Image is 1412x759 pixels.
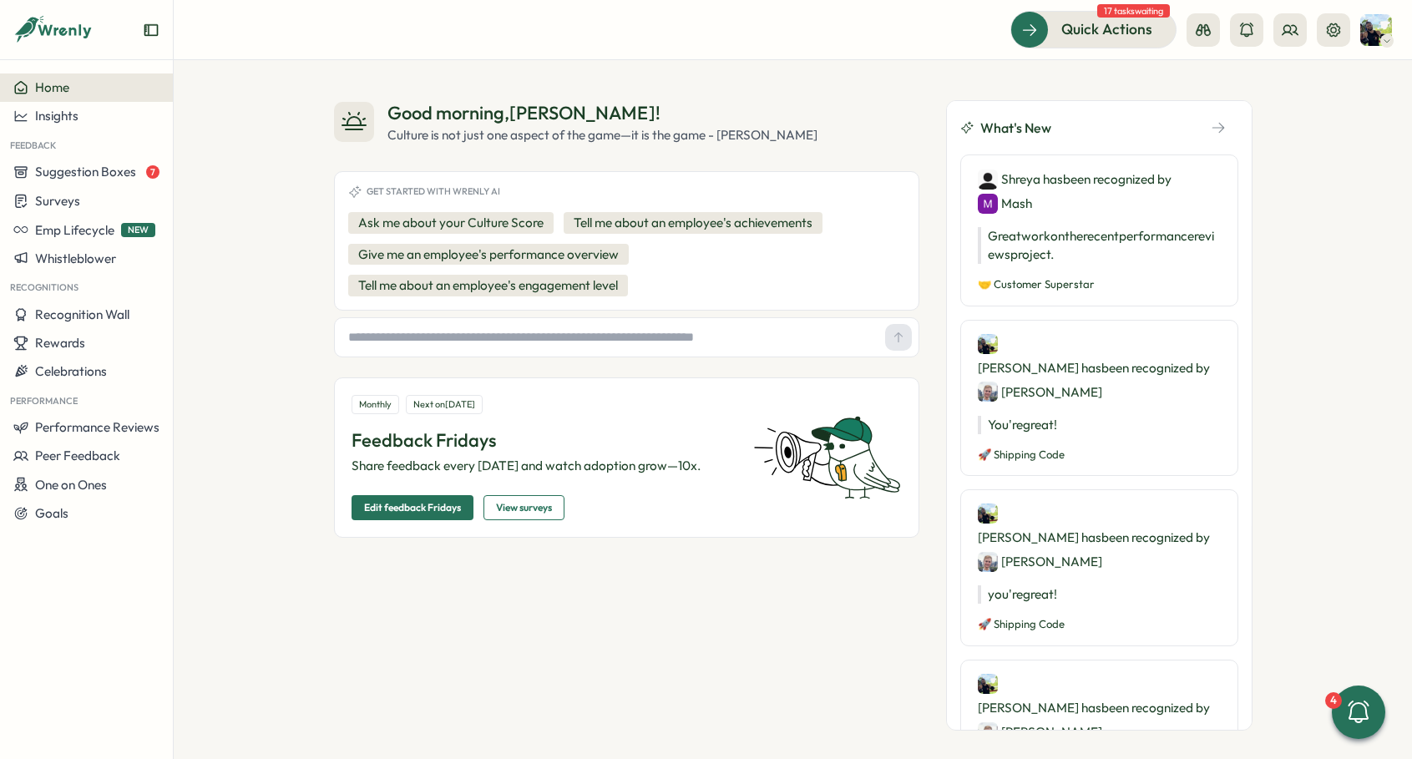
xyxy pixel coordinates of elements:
span: Get started with Wrenly AI [367,186,500,197]
button: 4 [1332,686,1385,739]
div: [PERSON_NAME] [978,382,1102,402]
img: Ali Khan [978,674,998,694]
p: you're great! [978,585,1221,604]
img: Ali Khan [978,334,998,354]
img: Ali Khan [1360,14,1392,46]
button: Edit feedback Fridays [352,495,473,520]
p: Feedback Fridays [352,428,734,453]
img: Mash Codee [978,194,998,214]
div: Next on [DATE] [406,395,483,414]
span: 7 [146,165,159,179]
div: [PERSON_NAME] [978,551,1102,572]
div: [PERSON_NAME] has been recognized by [978,334,1221,402]
span: One on Ones [35,477,107,493]
div: 4 [1325,692,1342,709]
p: You're great! [978,416,1221,434]
button: Quick Actions [1010,11,1177,48]
button: View surveys [483,495,564,520]
span: What's New [980,118,1051,139]
p: 🚀 Shipping Code [978,617,1221,632]
img: Ali Khan [978,503,998,524]
span: Whistleblower [35,250,116,266]
span: Emp Lifecycle [35,222,114,238]
p: Great work on the recent performance reviews project. [978,227,1221,264]
p: 🤝 Customer Superstar [978,277,1221,292]
span: 17 tasks waiting [1097,4,1170,18]
span: View surveys [496,496,552,519]
img: Matt Brooks [978,552,998,572]
span: Quick Actions [1061,18,1152,40]
div: Mash [978,193,1032,214]
span: Goals [35,505,68,521]
span: NEW [121,223,155,237]
div: [PERSON_NAME] [978,721,1102,742]
img: Matt Brooks [978,722,998,742]
div: [PERSON_NAME] has been recognized by [978,674,1221,742]
button: Tell me about an employee's achievements [564,212,822,234]
div: [PERSON_NAME] has been recognized by [978,503,1221,572]
img: Shreya [978,170,998,190]
span: Performance Reviews [35,419,159,435]
span: Celebrations [35,363,107,379]
span: Surveys [35,193,80,209]
button: Give me an employee's performance overview [348,244,629,266]
img: Matt Brooks [978,382,998,402]
button: Tell me about an employee's engagement level [348,275,628,296]
div: Culture is not just one aspect of the game—it is the game - [PERSON_NAME] [387,126,817,144]
p: Share feedback every [DATE] and watch adoption grow—10x. [352,457,734,475]
span: Suggestion Boxes [35,164,136,180]
div: Shreya has been recognized by [978,169,1221,214]
button: Ask me about your Culture Score [348,212,554,234]
div: Monthly [352,395,399,414]
span: Home [35,79,69,95]
button: Expand sidebar [143,22,159,38]
span: Edit feedback Fridays [364,496,461,519]
div: Good morning , [PERSON_NAME] ! [387,100,817,126]
span: Peer Feedback [35,448,120,463]
span: Insights [35,108,78,124]
p: 🚀 Shipping Code [978,448,1221,463]
span: Recognition Wall [35,306,129,322]
span: Rewards [35,335,85,351]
